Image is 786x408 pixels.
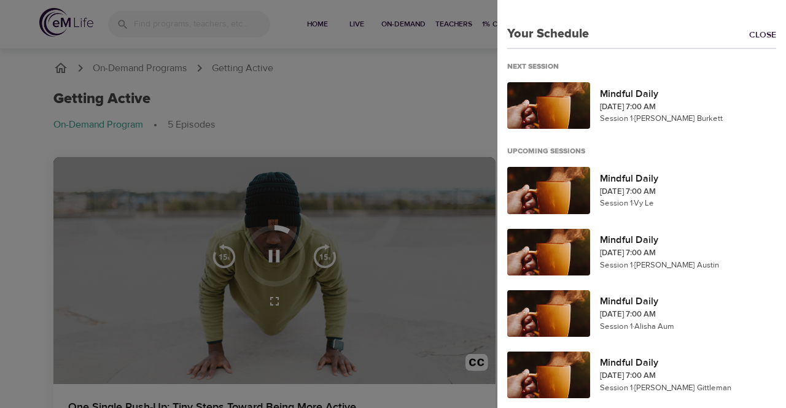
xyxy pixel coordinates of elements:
p: [DATE] 7:00 AM [600,186,776,198]
p: [DATE] 7:00 AM [600,247,776,260]
p: Mindful Daily [600,171,776,186]
p: Your Schedule [497,25,589,43]
p: Mindful Daily [600,233,776,247]
p: Session 1 · Alisha Aum [600,321,776,333]
p: [DATE] 7:00 AM [600,309,776,321]
p: [DATE] 7:00 AM [600,370,776,382]
p: Session 1 · [PERSON_NAME] Gittleman [600,382,776,395]
p: Session 1 · [PERSON_NAME] Burkett [600,113,776,125]
p: Session 1 · Vy Le [600,198,776,210]
p: Mindful Daily [600,355,776,370]
p: [DATE] 7:00 AM [600,101,776,114]
p: Mindful Daily [600,294,776,309]
p: Session 1 · [PERSON_NAME] Austin [600,260,776,272]
div: Next Session [507,62,569,72]
div: Upcoming Sessions [507,147,595,157]
a: Close [749,29,786,43]
p: Mindful Daily [600,87,776,101]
